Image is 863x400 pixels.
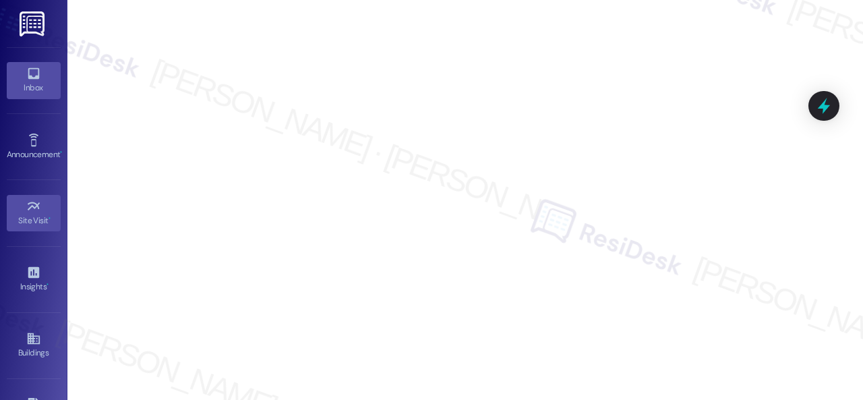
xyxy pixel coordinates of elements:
[7,62,61,98] a: Inbox
[7,195,61,231] a: Site Visit •
[60,148,62,157] span: •
[7,327,61,364] a: Buildings
[47,280,49,289] span: •
[20,11,47,36] img: ResiDesk Logo
[7,261,61,297] a: Insights •
[49,214,51,223] span: •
